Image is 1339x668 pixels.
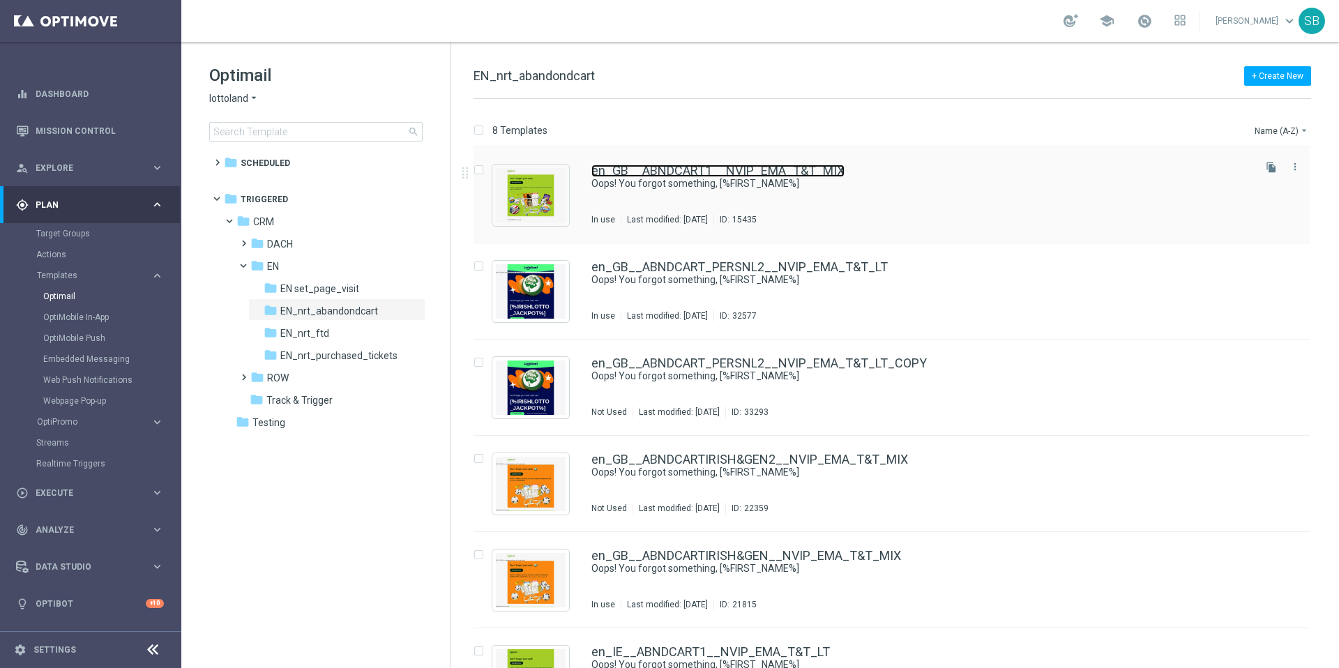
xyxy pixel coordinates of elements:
div: ID: [713,599,757,610]
i: folder [250,259,264,273]
span: OptiPromo [37,418,137,426]
button: gps_fixed Plan keyboard_arrow_right [15,199,165,211]
div: Last modified: [DATE] [633,503,725,514]
i: keyboard_arrow_right [151,269,164,282]
a: Web Push Notifications [43,374,145,386]
div: ID: [713,214,757,225]
a: Embedded Messaging [43,354,145,365]
div: Web Push Notifications [43,370,180,390]
a: OptiMobile In-App [43,312,145,323]
i: equalizer [16,88,29,100]
span: keyboard_arrow_down [1282,13,1297,29]
a: Oops! You forgot something, [%FIRST_NAME%] [591,370,1219,383]
button: Mission Control [15,126,165,137]
i: folder [236,415,250,429]
div: Optimail [43,286,180,307]
div: Last modified: [DATE] [621,310,713,321]
span: Templates [37,271,137,280]
span: Plan [36,201,151,209]
span: Execute [36,489,151,497]
i: keyboard_arrow_right [151,416,164,429]
button: track_changes Analyze keyboard_arrow_right [15,524,165,536]
div: In use [591,599,615,610]
a: en_GB__ABNDCART1__NVIP_EMA_T&T_MIX [591,165,845,177]
i: keyboard_arrow_right [151,560,164,573]
input: Search Template [209,122,423,142]
i: more_vert [1289,161,1301,172]
a: Optibot [36,585,146,622]
button: OptiPromo keyboard_arrow_right [36,416,165,427]
i: lightbulb [16,598,29,610]
button: + Create New [1244,66,1311,86]
a: en_GB__ABNDCART_PERSNL2__NVIP_EMA_T&T_LT [591,261,888,273]
button: Data Studio keyboard_arrow_right [15,561,165,572]
div: In use [591,214,615,225]
i: folder [236,214,250,228]
div: Data Studio [16,561,151,573]
a: Settings [33,646,76,654]
button: lottoland arrow_drop_down [209,92,259,105]
a: Optimail [43,291,145,302]
i: keyboard_arrow_right [151,198,164,211]
div: Oops! You forgot something, [%FIRST_NAME%] [591,562,1251,575]
a: Oops! You forgot something, [%FIRST_NAME%] [591,177,1219,190]
div: Realtime Triggers [36,453,180,474]
div: play_circle_outline Execute keyboard_arrow_right [15,487,165,499]
div: 15435 [732,214,757,225]
button: Name (A-Z)arrow_drop_down [1253,122,1311,139]
i: play_circle_outline [16,487,29,499]
i: keyboard_arrow_right [151,161,164,174]
div: 22359 [744,503,769,514]
div: Dashboard [16,75,164,112]
div: Press SPACE to select this row. [460,532,1336,628]
div: Execute [16,487,151,499]
div: Templates [37,271,151,280]
div: Not Used [591,503,627,514]
button: equalizer Dashboard [15,89,165,100]
div: 32577 [732,310,757,321]
a: Oops! You forgot something, [%FIRST_NAME%] [591,273,1219,287]
span: CRM [253,215,274,228]
div: In use [591,310,615,321]
div: Last modified: [DATE] [621,214,713,225]
a: Realtime Triggers [36,458,145,469]
a: en_GB__ABNDCARTIRISH&GEN2__NVIP_EMA_T&T_MIX [591,453,908,466]
i: folder [224,192,238,206]
div: Press SPACE to select this row. [460,147,1336,243]
div: OptiPromo [37,418,151,426]
i: track_changes [16,524,29,536]
div: Templates [36,265,180,411]
div: ID: [725,503,769,514]
div: Target Groups [36,223,180,244]
div: 33293 [744,407,769,418]
div: Templates keyboard_arrow_right [36,270,165,281]
div: Press SPACE to select this row. [460,436,1336,532]
div: Not Used [591,407,627,418]
div: Actions [36,244,180,265]
div: Oops! You forgot something, [%FIRST_NAME%] [591,370,1251,383]
div: Webpage Pop-up [43,390,180,411]
div: ID: [713,310,757,321]
i: arrow_drop_down [248,92,259,105]
span: Scheduled [241,157,290,169]
div: Press SPACE to select this row. [460,243,1336,340]
a: Mission Control [36,112,164,149]
button: person_search Explore keyboard_arrow_right [15,162,165,174]
a: en_IE__ABNDCART1__NVIP_EMA_T&T_LT [591,646,830,658]
span: Explore [36,164,151,172]
span: school [1099,13,1114,29]
div: Oops! You forgot something, [%FIRST_NAME%] [591,466,1251,479]
i: keyboard_arrow_right [151,486,164,499]
img: 22359.jpeg [496,457,566,511]
i: folder [264,326,278,340]
div: Last modified: [DATE] [621,599,713,610]
i: person_search [16,162,29,174]
a: Actions [36,249,145,260]
span: lottoland [209,92,248,105]
span: Triggered [241,193,288,206]
a: OptiMobile Push [43,333,145,344]
div: Optibot [16,585,164,622]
